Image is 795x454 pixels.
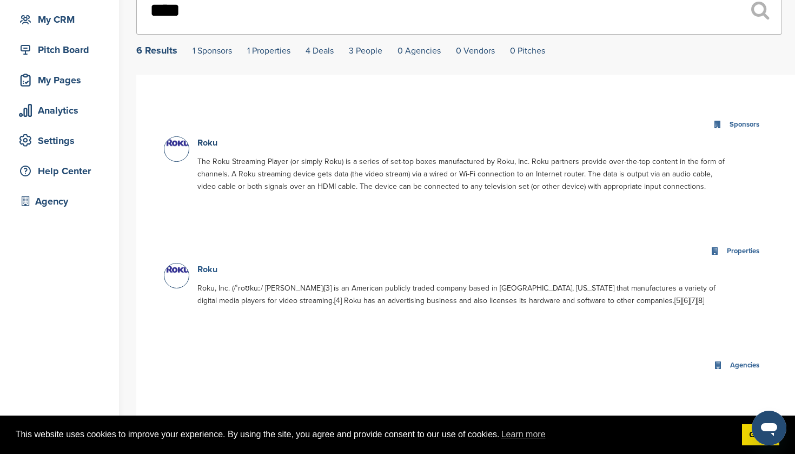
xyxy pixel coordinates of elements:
[16,101,108,120] div: Analytics
[398,45,441,56] a: 0 Agencies
[16,40,108,60] div: Pitch Board
[11,7,108,32] a: My CRM
[510,45,545,56] a: 0 Pitches
[164,264,191,275] img: Rok
[11,68,108,93] a: My Pages
[11,98,108,123] a: Analytics
[11,189,108,214] a: Agency
[349,45,382,56] a: 3 People
[11,128,108,153] a: Settings
[197,155,730,193] p: The Roku Streaming Player (or simply Roku) is a series of set-top boxes manufactured by Roku, Inc...
[16,192,108,211] div: Agency
[16,131,108,150] div: Settings
[197,137,217,148] a: Roku
[197,264,217,275] a: Roku
[197,282,730,307] p: Roku, Inc. (/ˈroʊkuː/ [PERSON_NAME])[3] is an American publicly traded company based in [GEOGRAPH...
[306,45,334,56] a: 4 Deals
[727,119,762,131] div: Sponsors
[11,37,108,62] a: Pitch Board
[500,426,547,443] a: learn more about cookies
[724,245,762,258] div: Properties
[247,45,290,56] a: 1 Properties
[164,137,191,149] img: Rok
[16,10,108,29] div: My CRM
[136,45,177,55] div: 6 Results
[16,426,733,443] span: This website uses cookies to improve your experience. By using the site, you agree and provide co...
[456,45,495,56] a: 0 Vendors
[752,411,786,445] iframe: Button to launch messaging window
[16,161,108,181] div: Help Center
[16,70,108,90] div: My Pages
[11,159,108,183] a: Help Center
[193,45,232,56] a: 1 Sponsors
[727,359,762,372] div: Agencies
[742,424,779,446] a: dismiss cookie message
